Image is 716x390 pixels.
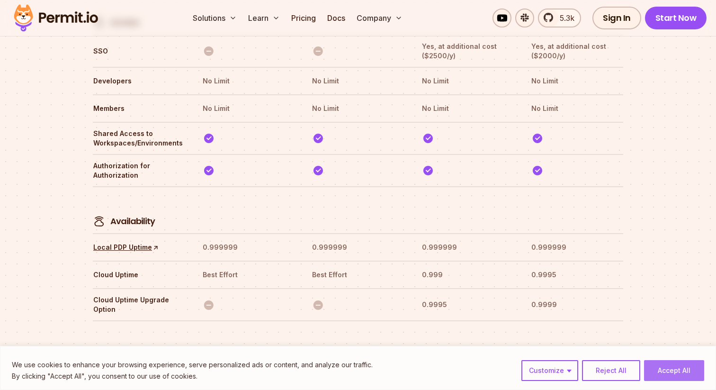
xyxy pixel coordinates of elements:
th: Best Effort [312,267,404,282]
th: SSO [93,41,185,61]
th: No Limit [531,73,623,89]
img: Permit logo [9,2,102,34]
th: 0.999999 [531,240,623,255]
th: 0.9995 [531,267,623,282]
span: ↑ [150,242,161,253]
button: Learn [244,9,284,27]
th: Members [93,101,185,116]
a: Local PDP Uptime↑ [93,243,159,252]
th: No Limit [421,101,514,116]
img: Availability [93,216,105,227]
h4: Availability [110,216,155,227]
button: Company [353,9,406,27]
button: Accept All [644,360,704,381]
th: No Limit [202,101,295,116]
button: Reject All [582,360,640,381]
th: 0.999999 [202,240,295,255]
button: Solutions [189,9,241,27]
th: Authorization for Authorization [93,161,185,181]
span: 5.3k [554,12,574,24]
th: Developers [93,73,185,89]
th: Yes, at additional cost ($2500/y) [421,41,514,61]
p: We use cookies to enhance your browsing experience, serve personalized ads or content, and analyz... [12,359,373,371]
button: Customize [521,360,578,381]
a: Docs [323,9,349,27]
th: 0.999999 [312,240,404,255]
th: No Limit [421,73,514,89]
a: Start Now [645,7,707,29]
th: No Limit [531,101,623,116]
a: Pricing [287,9,320,27]
th: Cloud Uptime [93,267,185,282]
th: 0.9995 [421,295,514,315]
a: Sign In [592,7,641,29]
th: Yes, at additional cost ($2000/y) [531,41,623,61]
th: Shared Access to Workspaces/Environments [93,128,185,148]
th: No Limit [312,73,404,89]
th: Best Effort [202,267,295,282]
a: 5.3k [538,9,581,27]
th: No Limit [202,73,295,89]
th: 0.999 [421,267,514,282]
p: By clicking "Accept All", you consent to our use of cookies. [12,371,373,382]
th: 0.999999 [421,240,514,255]
th: 0.9999 [531,295,623,315]
th: No Limit [312,101,404,116]
th: Cloud Uptime Upgrade Option [93,295,185,315]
